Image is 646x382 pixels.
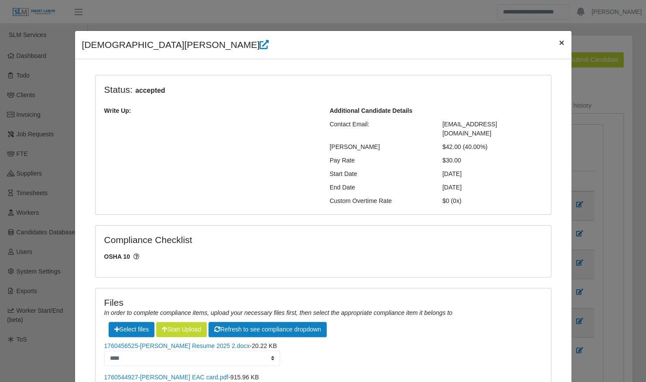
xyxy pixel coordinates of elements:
[82,38,269,52] h4: [DEMOGRAPHIC_DATA][PERSON_NAME]
[323,196,436,206] div: Custom Overtime Rate
[442,197,461,204] span: $0 (0x)
[252,342,277,349] span: 20.22 KB
[323,142,436,152] div: [PERSON_NAME]
[559,37,564,47] span: ×
[104,342,250,349] a: 1760456525-[PERSON_NAME] Resume 2025 2.docx
[330,107,413,114] b: Additional Candidate Details
[323,120,436,138] div: Contact Email:
[156,322,207,337] button: Start Upload
[104,107,131,114] b: Write Up:
[436,156,549,165] div: $30.00
[442,121,497,137] span: [EMAIL_ADDRESS][DOMAIN_NAME]
[323,169,436,179] div: Start Date
[208,322,327,337] button: Refresh to see compliance dropdown
[104,297,542,308] h4: Files
[104,252,542,261] span: OSHA 10
[552,31,571,54] button: Close
[104,374,229,381] a: 1760544927-[PERSON_NAME] EAC card.pdf
[104,309,452,316] i: In order to complete compliance items, upload your necessary files first, then select the appropr...
[436,142,549,152] div: $42.00 (40.00%)
[442,184,461,191] span: [DATE]
[230,374,259,381] span: 915.96 KB
[104,341,542,366] li: -
[109,322,155,337] span: Select files
[104,84,430,96] h4: Status:
[104,234,392,245] h4: Compliance Checklist
[133,85,168,96] span: accepted
[323,183,436,192] div: End Date
[323,156,436,165] div: Pay Rate
[436,169,549,179] div: [DATE]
